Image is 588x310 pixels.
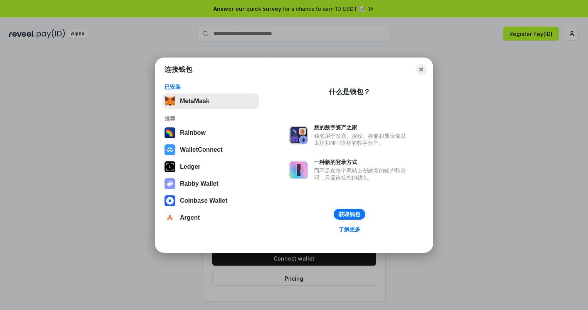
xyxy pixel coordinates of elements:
button: Coinbase Wallet [162,193,259,208]
button: Rabby Wallet [162,176,259,191]
button: 获取钱包 [334,209,365,220]
button: Argent [162,210,259,225]
div: 您的数字资产之家 [314,124,410,131]
div: Argent [180,214,200,221]
div: MetaMask [180,98,209,105]
img: svg+xml,%3Csvg%20width%3D%2228%22%20height%3D%2228%22%20viewBox%3D%220%200%2028%2028%22%20fill%3D... [165,144,175,155]
img: svg+xml,%3Csvg%20xmlns%3D%22http%3A%2F%2Fwww.w3.org%2F2000%2Fsvg%22%20width%3D%2228%22%20height%3... [165,161,175,172]
div: 获取钱包 [339,211,360,218]
img: svg+xml,%3Csvg%20width%3D%22120%22%20height%3D%22120%22%20viewBox%3D%220%200%20120%20120%22%20fil... [165,127,175,138]
div: 了解更多 [339,226,360,233]
button: WalletConnect [162,142,259,158]
div: Ledger [180,163,200,170]
img: svg+xml,%3Csvg%20xmlns%3D%22http%3A%2F%2Fwww.w3.org%2F2000%2Fsvg%22%20fill%3D%22none%22%20viewBox... [289,126,308,144]
div: 已安装 [165,83,257,90]
img: svg+xml,%3Csvg%20width%3D%2228%22%20height%3D%2228%22%20viewBox%3D%220%200%2028%2028%22%20fill%3D... [165,195,175,206]
div: 推荐 [165,115,257,122]
img: svg+xml,%3Csvg%20xmlns%3D%22http%3A%2F%2Fwww.w3.org%2F2000%2Fsvg%22%20fill%3D%22none%22%20viewBox... [165,178,175,189]
div: Coinbase Wallet [180,197,227,204]
a: 了解更多 [334,224,365,234]
img: svg+xml,%3Csvg%20xmlns%3D%22http%3A%2F%2Fwww.w3.org%2F2000%2Fsvg%22%20fill%3D%22none%22%20viewBox... [289,161,308,179]
div: WalletConnect [180,146,223,153]
div: Rainbow [180,129,206,136]
button: Close [416,64,427,75]
img: svg+xml,%3Csvg%20fill%3D%22none%22%20height%3D%2233%22%20viewBox%3D%220%200%2035%2033%22%20width%... [165,96,175,107]
div: 钱包用于发送、接收、存储和显示像以太坊和NFT这样的数字资产。 [314,132,410,146]
div: 而不是在每个网站上创建新的账户和密码，只需连接您的钱包。 [314,167,410,181]
h1: 连接钱包 [165,65,192,74]
button: Ledger [162,159,259,174]
button: Rainbow [162,125,259,141]
div: 什么是钱包？ [329,87,370,97]
div: Rabby Wallet [180,180,218,187]
button: MetaMask [162,93,259,109]
img: svg+xml,%3Csvg%20width%3D%2228%22%20height%3D%2228%22%20viewBox%3D%220%200%2028%2028%22%20fill%3D... [165,212,175,223]
div: 一种新的登录方式 [314,159,410,166]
